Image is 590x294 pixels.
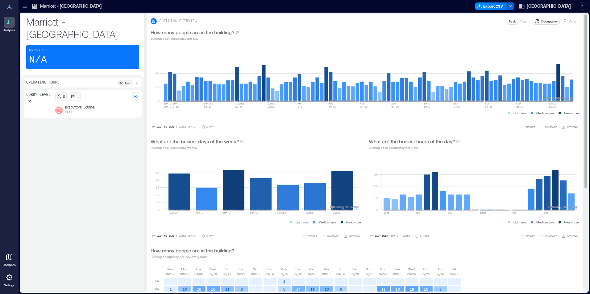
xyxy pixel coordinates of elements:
[391,105,399,108] text: 24-30
[422,102,431,105] text: [DATE]
[521,19,526,24] p: Avg
[352,267,357,272] p: Sat
[561,233,579,239] button: OPTIONS
[567,125,578,129] span: OPTIONS
[196,211,205,214] text: [DATE]
[349,234,360,238] span: OPTIONS
[164,102,173,105] text: [DATE]
[151,247,234,254] p: How many people are in the building?
[167,267,173,272] p: Sun
[569,19,576,24] p: Visits
[26,92,51,97] p: Lobby Level
[539,233,558,239] button: COMPARE
[369,138,455,145] p: What are the busiest hours of the day?
[422,105,431,108] text: [DATE]
[266,105,275,108] text: [DATE]
[545,125,557,129] span: COMPARE
[331,211,340,214] text: [DATE]
[360,105,368,108] text: 17-23
[541,19,558,24] p: Occupancy
[4,284,15,287] p: Settings
[512,211,517,214] text: 4pm
[450,272,458,276] p: 09/27
[329,102,334,105] text: AUG
[251,272,260,276] p: 09/13
[480,211,486,214] text: 12pm
[280,267,287,272] p: Mon
[65,110,73,115] p: Cafe
[374,184,377,188] tspan: 20
[310,287,315,291] text: 11
[323,267,329,272] p: Thu
[561,124,579,130] button: OPTIONS
[156,186,160,189] tspan: 30
[225,287,230,291] text: 11
[340,287,342,291] text: 6
[156,178,160,182] tspan: 40
[296,220,309,225] p: Light use
[206,234,214,238] p: 1 Day
[158,99,160,102] tspan: 0
[544,211,549,214] text: 8pm
[439,287,442,291] text: 8
[422,272,430,276] p: 09/25
[567,234,578,238] span: OPTIONS
[536,220,554,225] p: Medium use
[151,138,239,145] p: What are the busiest days of the week?
[267,267,272,272] p: Sun
[294,272,302,276] p: 09/16
[410,287,414,291] text: 18
[393,272,401,276] p: 09/23
[3,28,15,32] p: Analytics
[158,208,160,211] tspan: 0
[156,200,160,204] tspan: 10
[237,272,245,276] p: 09/12
[308,234,317,238] span: EXPORT
[329,105,336,108] text: 10-16
[156,71,160,75] tspan: 40
[197,287,201,291] text: 16
[536,111,554,116] p: Medium use
[65,105,95,110] p: Executive Lounge
[253,267,257,272] p: Sat
[343,233,361,239] button: OPTIONS
[545,234,557,238] span: COMPARE
[365,272,373,276] p: 09/21
[526,125,535,129] span: EXPORT
[407,272,416,276] p: 09/24
[327,234,339,238] span: COMPARE
[223,211,232,214] text: [DATE]
[564,111,579,116] p: Heavy use
[374,196,377,200] tspan: 10
[204,105,211,108] text: 13-19
[325,287,329,291] text: 13
[516,102,521,105] text: SEP
[547,105,556,108] text: [DATE]
[304,211,313,214] text: [DATE]
[448,211,452,214] text: 8am
[526,234,535,238] span: EXPORT
[26,80,60,85] p: Operating Hours
[519,233,536,239] button: EXPORT
[151,36,239,41] p: Building peak occupancy per Day
[308,272,316,276] p: 09/17
[2,15,17,34] a: Analytics
[379,272,387,276] p: 09/22
[235,105,243,108] text: 20-26
[29,48,44,53] p: Capacity
[351,272,359,276] p: 09/20
[2,270,17,289] a: Settings
[211,287,215,291] text: 16
[295,267,301,272] p: Tue
[206,125,214,129] p: 1 Day
[166,272,174,276] p: 09/07
[513,220,526,225] p: Light use
[180,272,189,276] p: 09/08
[266,102,275,105] text: [DATE]
[151,124,198,130] button: Last 90 Days |[DATE]-[DATE]
[1,250,18,269] a: Floorplans
[173,105,179,108] text: 6-12
[475,2,507,10] button: Export CSV
[517,1,573,11] button: [GEOGRAPHIC_DATA]
[283,287,285,291] text: 5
